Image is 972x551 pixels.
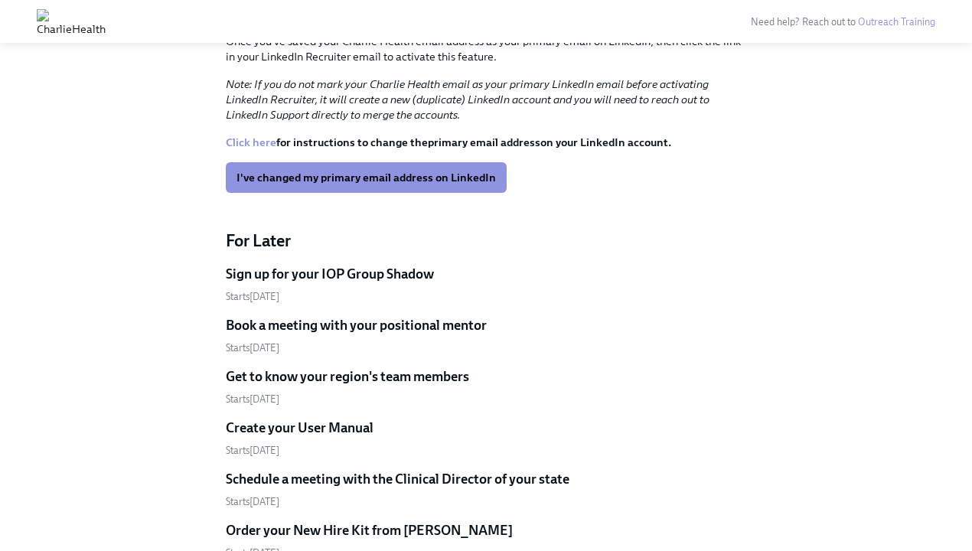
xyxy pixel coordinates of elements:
h5: Order your New Hire Kit from [PERSON_NAME] [226,521,513,540]
a: Get to know your region's team membersStarts[DATE] [226,367,746,406]
a: Book a meeting with your positional mentorStarts[DATE] [226,316,746,355]
span: Wednesday, September 10th 2025, 9:00 am [226,445,279,456]
h5: Sign up for your IOP Group Shadow [226,265,434,283]
h4: For Later [226,230,746,253]
em: Note: If you do not mark your Charlie Health email as your primary LinkedIn email before activati... [226,77,709,122]
a: Click here [226,135,276,149]
a: Outreach Training [858,16,935,28]
a: Sign up for your IOP Group ShadowStarts[DATE] [226,265,746,304]
span: Need help? Reach out to [751,16,935,28]
span: Tuesday, September 9th 2025, 9:00 am [226,393,279,405]
strong: primary email address [428,135,540,149]
span: Tuesday, September 9th 2025, 9:00 am [226,342,279,354]
a: Create your User ManualStarts[DATE] [226,419,746,458]
h5: Schedule a meeting with the Clinical Director of your state [226,470,569,488]
h5: Create your User Manual [226,419,373,437]
span: Wednesday, September 10th 2025, 9:00 am [226,496,279,507]
p: Once you've saved your Charlie Health email address as your primary email on LinkedIn, then click... [226,34,746,64]
h5: Get to know your region's team members [226,367,469,386]
h5: Book a meeting with your positional mentor [226,316,487,334]
button: I've changed my primary email address on LinkedIn [226,162,507,193]
img: CharlieHealth [37,9,106,34]
span: I've changed my primary email address on LinkedIn [236,170,496,185]
a: Schedule a meeting with the Clinical Director of your stateStarts[DATE] [226,470,746,509]
strong: for instructions to change the on your LinkedIn account. [226,135,671,149]
span: Tuesday, September 9th 2025, 9:00 am [226,291,279,302]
